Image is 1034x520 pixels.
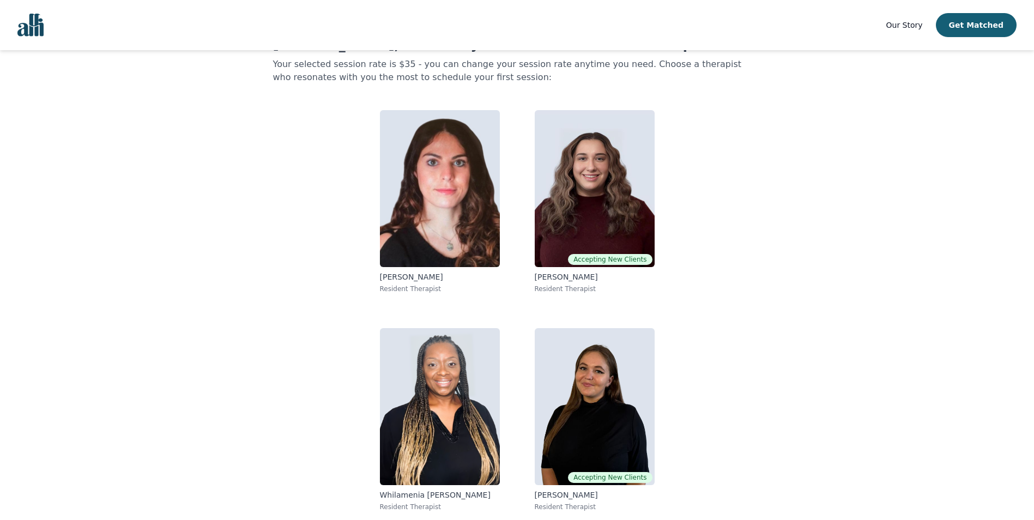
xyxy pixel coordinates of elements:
[380,489,500,500] p: Whilamenia [PERSON_NAME]
[886,19,923,32] a: Our Story
[535,489,655,500] p: [PERSON_NAME]
[371,101,509,302] a: Ani Asatrian-Londner[PERSON_NAME]Resident Therapist
[535,271,655,282] p: [PERSON_NAME]
[371,319,509,520] a: Whilamenia MooreWhilamenia [PERSON_NAME]Resident Therapist
[568,472,652,483] span: Accepting New Clients
[568,254,652,265] span: Accepting New Clients
[380,271,500,282] p: [PERSON_NAME]
[936,13,1017,37] button: Get Matched
[535,110,655,267] img: Brianna Connolly
[886,21,923,29] span: Our Story
[380,328,500,485] img: Whilamenia Moore
[535,328,655,485] img: Margaret Durhager
[526,101,663,302] a: Brianna ConnollyAccepting New Clients[PERSON_NAME]Resident Therapist
[17,14,44,37] img: alli logo
[526,319,663,520] a: Margaret DurhagerAccepting New Clients[PERSON_NAME]Resident Therapist
[380,503,500,511] p: Resident Therapist
[535,285,655,293] p: Resident Therapist
[380,285,500,293] p: Resident Therapist
[273,58,761,84] p: Your selected session rate is $35 - you can change your session rate anytime you need. Choose a t...
[535,503,655,511] p: Resident Therapist
[380,110,500,267] img: Ani Asatrian-Londner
